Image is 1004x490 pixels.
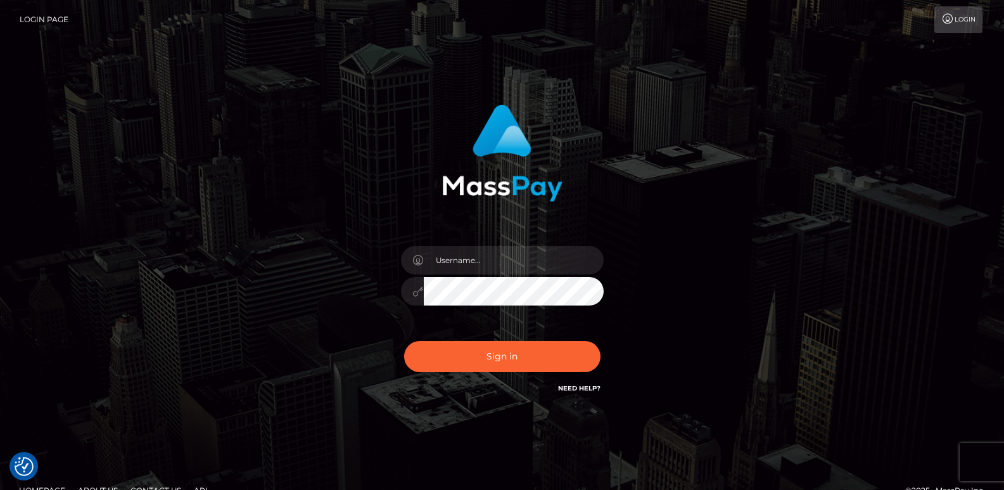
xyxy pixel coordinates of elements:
button: Sign in [404,341,600,372]
a: Login Page [20,6,68,33]
a: Need Help? [558,384,600,392]
button: Consent Preferences [15,457,34,476]
input: Username... [424,246,604,274]
img: Revisit consent button [15,457,34,476]
img: MassPay Login [442,105,562,202]
a: Login [934,6,982,33]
